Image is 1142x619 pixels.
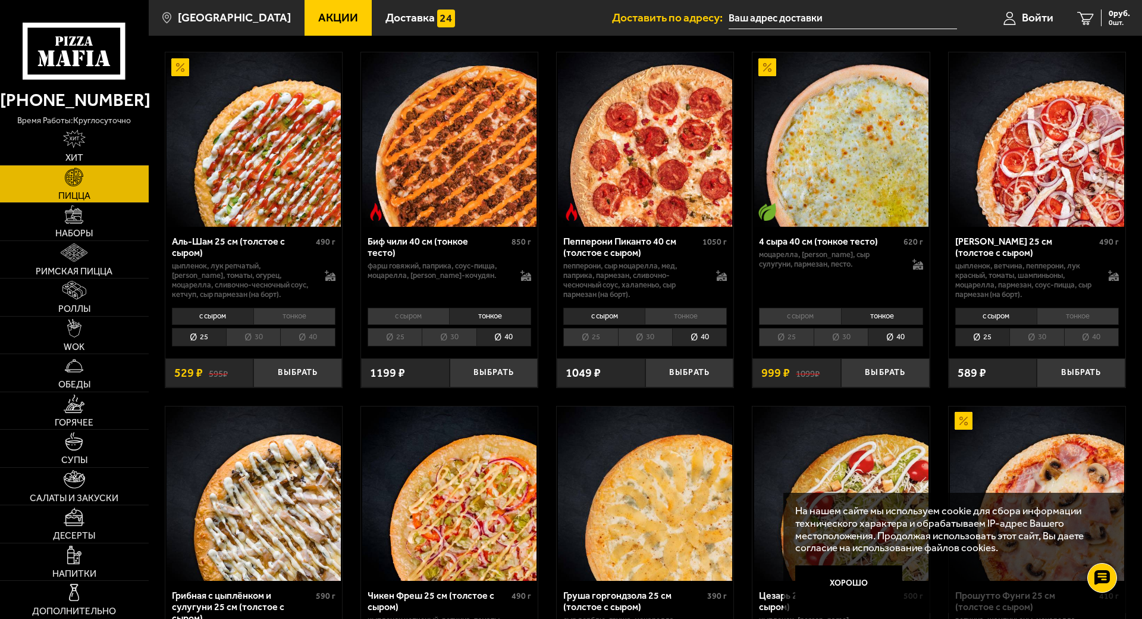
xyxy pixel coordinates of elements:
[557,52,733,227] a: Острое блюдоПепперони Пиканто 40 см (толстое с сыром)
[165,407,342,581] a: Грибная с цыплёнком и сулугуни 25 см (толстое с сыром)
[955,308,1037,324] li: с сыром
[476,328,531,346] li: 40
[618,328,672,346] li: 30
[385,12,435,23] span: Доставка
[955,261,1096,299] p: цыпленок, ветчина, пепперони, лук красный, томаты, шампиньоны, моцарелла, пармезан, соус-пицца, с...
[1022,12,1053,23] span: Войти
[563,328,617,346] li: 25
[167,52,341,227] img: Аль-Шам 25 см (толстое с сыром)
[795,565,902,601] button: Хорошо
[172,328,226,346] li: 25
[368,590,509,612] div: Чикен Фреш 25 см (толстое с сыром)
[841,308,923,324] li: тонкое
[758,203,776,221] img: Вегетарианское блюдо
[759,250,900,269] p: моцарелла, [PERSON_NAME], сыр сулугуни, пармезан, песто.
[563,236,699,258] div: Пепперони Пиканто 40 см (толстое с сыром)
[950,407,1124,581] img: Прошутто Фунги 25 см (толстое с сыром)
[950,52,1124,227] img: Петровская 25 см (толстое с сыром)
[226,328,280,346] li: 30
[1109,19,1130,26] span: 0 шт.
[903,237,923,247] span: 620 г
[209,367,228,379] s: 595 ₽
[645,358,734,387] button: Выбрать
[55,229,93,238] span: Наборы
[253,308,335,324] li: тонкое
[165,52,342,227] a: АкционныйАль-Шам 25 см (толстое с сыром)
[955,412,972,430] img: Акционный
[729,7,957,29] input: Ваш адрес доставки
[563,261,704,299] p: пепперони, сыр Моцарелла, мед, паприка, пармезан, сливочно-чесночный соус, халапеньо, сыр пармеза...
[645,308,727,324] li: тонкое
[58,304,90,314] span: Роллы
[761,367,790,379] span: 999 ₽
[167,407,341,581] img: Грибная с цыплёнком и сулугуни 25 см (толстое с сыром)
[841,358,930,387] button: Выбрать
[449,308,531,324] li: тонкое
[759,328,813,346] li: 25
[752,407,929,581] a: Цезарь 25 см (толстое с сыром)
[563,590,704,612] div: Груша горгондзола 25 см (толстое с сыром)
[1109,10,1130,18] span: 0 руб.
[1037,308,1119,324] li: тонкое
[795,505,1107,554] p: На нашем сайте мы используем cookie для сбора информации технического характера и обрабатываем IP...
[558,407,732,581] img: Груша горгондзола 25 см (толстое с сыром)
[362,407,537,581] img: Чикен Фреш 25 см (толстое с сыром)
[759,236,900,247] div: 4 сыра 40 см (тонкое тесто)
[1037,358,1125,387] button: Выбрать
[178,12,291,23] span: [GEOGRAPHIC_DATA]
[368,236,509,258] div: Биф чили 40 см (тонкое тесто)
[253,358,342,387] button: Выбрать
[955,236,1096,258] div: [PERSON_NAME] 25 см (толстое с сыром)
[36,267,112,276] span: Римская пицца
[171,58,189,76] img: Акционный
[362,52,537,227] img: Биф чили 40 см (тонкое тесто)
[55,418,93,427] span: Горячее
[949,407,1125,581] a: АкционныйПрошутто Фунги 25 см (толстое с сыром)
[61,455,87,465] span: Супы
[672,328,727,346] li: 40
[58,191,90,201] span: Пицца
[422,328,476,346] li: 30
[316,237,335,247] span: 490 г
[172,236,313,258] div: Аль-Шам 25 см (толстое с сыром)
[958,367,986,379] span: 589 ₽
[174,367,203,379] span: 529 ₽
[955,328,1009,346] li: 25
[759,308,840,324] li: с сыром
[172,308,253,324] li: с сыром
[1099,237,1119,247] span: 490 г
[280,328,335,346] li: 40
[361,52,538,227] a: Острое блюдоБиф чили 40 см (тонкое тесто)
[370,367,405,379] span: 1199 ₽
[814,328,868,346] li: 30
[368,328,422,346] li: 25
[52,569,96,579] span: Напитки
[65,153,83,162] span: Хит
[172,261,313,299] p: цыпленок, лук репчатый, [PERSON_NAME], томаты, огурец, моцарелла, сливочно-чесночный соус, кетчуп...
[612,12,729,23] span: Доставить по адресу:
[318,12,358,23] span: Акции
[30,493,118,503] span: Салаты и закуски
[361,407,538,581] a: Чикен Фреш 25 см (толстое с сыром)
[437,10,455,27] img: 15daf4d41897b9f0e9f617042186c801.svg
[563,203,581,221] img: Острое блюдо
[1009,328,1063,346] li: 30
[367,203,385,221] img: Острое блюдо
[450,358,538,387] button: Выбрать
[758,58,776,76] img: Акционный
[512,591,531,601] span: 490 г
[53,531,95,540] span: Десерты
[64,342,84,352] span: WOK
[759,590,900,612] div: Цезарь 25 см (толстое с сыром)
[752,52,929,227] a: АкционныйВегетарианское блюдо4 сыра 40 см (тонкое тесто)
[512,237,531,247] span: 850 г
[368,261,509,280] p: фарш говяжий, паприка, соус-пицца, моцарелла, [PERSON_NAME]-кочудян.
[707,591,727,601] span: 390 г
[558,52,732,227] img: Пепперони Пиканто 40 см (толстое с сыром)
[58,380,90,389] span: Обеды
[368,308,449,324] li: с сыром
[563,308,645,324] li: с сыром
[566,367,601,379] span: 1049 ₽
[1064,328,1119,346] li: 40
[754,407,928,581] img: Цезарь 25 см (толстое с сыром)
